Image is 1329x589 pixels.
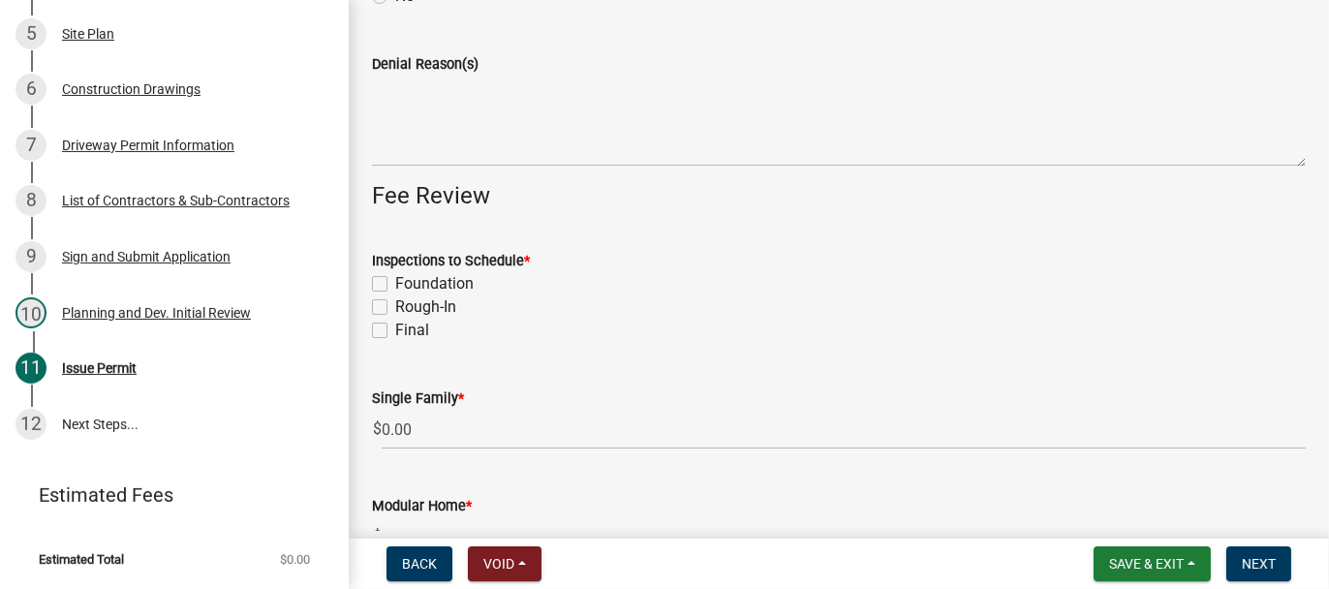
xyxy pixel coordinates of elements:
[62,250,231,263] div: Sign and Submit Application
[372,182,1306,210] h4: Fee Review
[15,74,46,105] div: 6
[62,82,201,96] div: Construction Drawings
[15,297,46,328] div: 10
[372,410,383,449] span: $
[15,185,46,216] div: 8
[483,556,514,572] span: Void
[15,409,46,440] div: 12
[372,392,464,406] label: Single Family
[62,194,290,207] div: List of Contractors & Sub-Contractors
[395,272,474,295] label: Foundation
[395,295,456,319] label: Rough-In
[1094,546,1211,581] button: Save & Exit
[1109,556,1184,572] span: Save & Exit
[62,27,114,41] div: Site Plan
[395,319,429,342] label: Final
[62,139,234,152] div: Driveway Permit Information
[402,556,437,572] span: Back
[62,361,137,375] div: Issue Permit
[39,553,124,566] span: Estimated Total
[386,546,452,581] button: Back
[372,58,479,72] label: Denial Reason(s)
[15,476,318,514] a: Estimated Fees
[62,306,251,320] div: Planning and Dev. Initial Review
[1226,546,1291,581] button: Next
[15,130,46,161] div: 7
[372,517,383,557] span: $
[1242,556,1276,572] span: Next
[372,255,530,268] label: Inspections to Schedule
[372,500,472,513] label: Modular Home
[15,241,46,272] div: 9
[280,553,310,566] span: $0.00
[15,18,46,49] div: 5
[15,353,46,384] div: 11
[468,546,541,581] button: Void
